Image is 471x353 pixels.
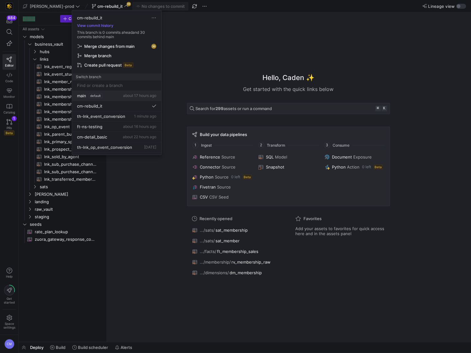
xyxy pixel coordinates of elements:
[123,124,156,129] span: about 16 hours ago
[77,145,132,150] span: th-lnk_op_event_conversion
[77,15,102,20] span: cm-rebuild_it
[75,60,159,70] button: Create pull requestBeta
[84,63,122,68] span: Create pull request
[77,83,156,88] input: Find or create a branch
[123,93,156,98] span: about 17 hours ago
[84,44,135,49] span: Merge changes from main
[77,114,125,119] span: th-lnk_event_conversion
[72,30,161,39] p: This branch is 0 commits ahead and 30 commits behind main
[77,103,102,108] span: cm-rebuild_it
[89,93,102,98] span: default
[75,42,159,51] button: Merge changes from main
[134,114,156,119] span: 1 minute ago
[144,145,156,149] span: [DATE]
[84,53,111,58] span: Merge branch
[77,124,102,129] span: ft-ns-testing
[77,93,86,98] span: main
[75,51,159,60] button: Merge branch
[123,134,156,139] span: about 22 hours ago
[123,63,133,68] span: Beta
[72,23,118,28] button: View commit history
[77,134,107,139] span: cm-detail_basic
